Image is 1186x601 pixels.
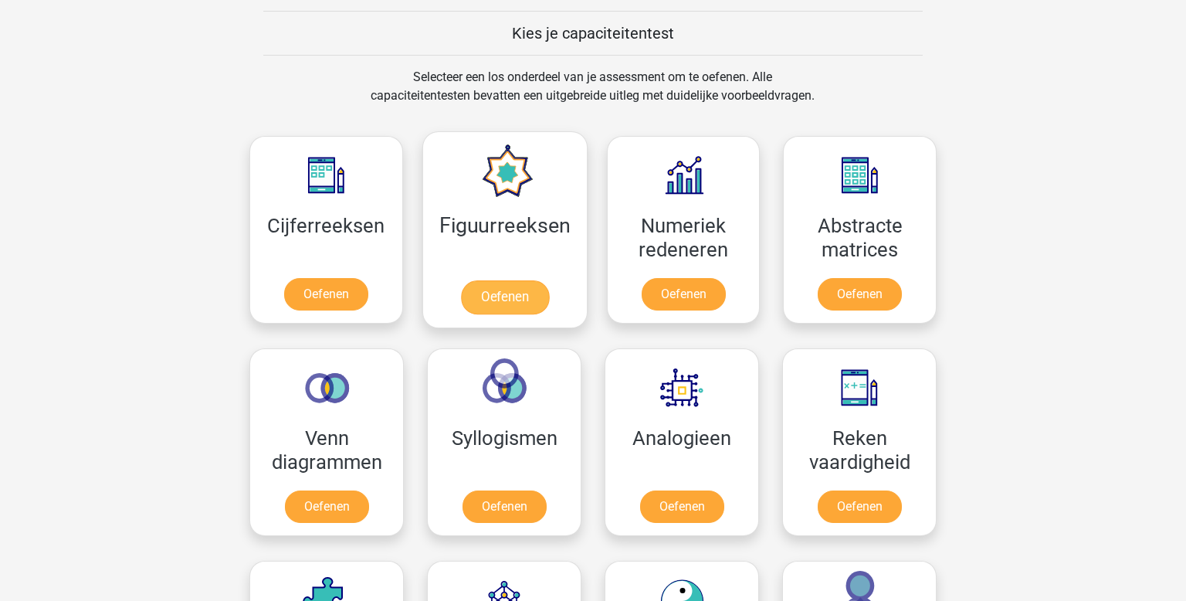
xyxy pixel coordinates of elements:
[356,68,829,124] div: Selecteer een los onderdeel van je assessment om te oefenen. Alle capaciteitentesten bevatten een...
[263,24,923,42] h5: Kies je capaciteitentest
[284,278,368,311] a: Oefenen
[285,491,369,523] a: Oefenen
[460,280,548,314] a: Oefenen
[640,491,724,523] a: Oefenen
[818,278,902,311] a: Oefenen
[463,491,547,523] a: Oefenen
[818,491,902,523] a: Oefenen
[642,278,726,311] a: Oefenen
